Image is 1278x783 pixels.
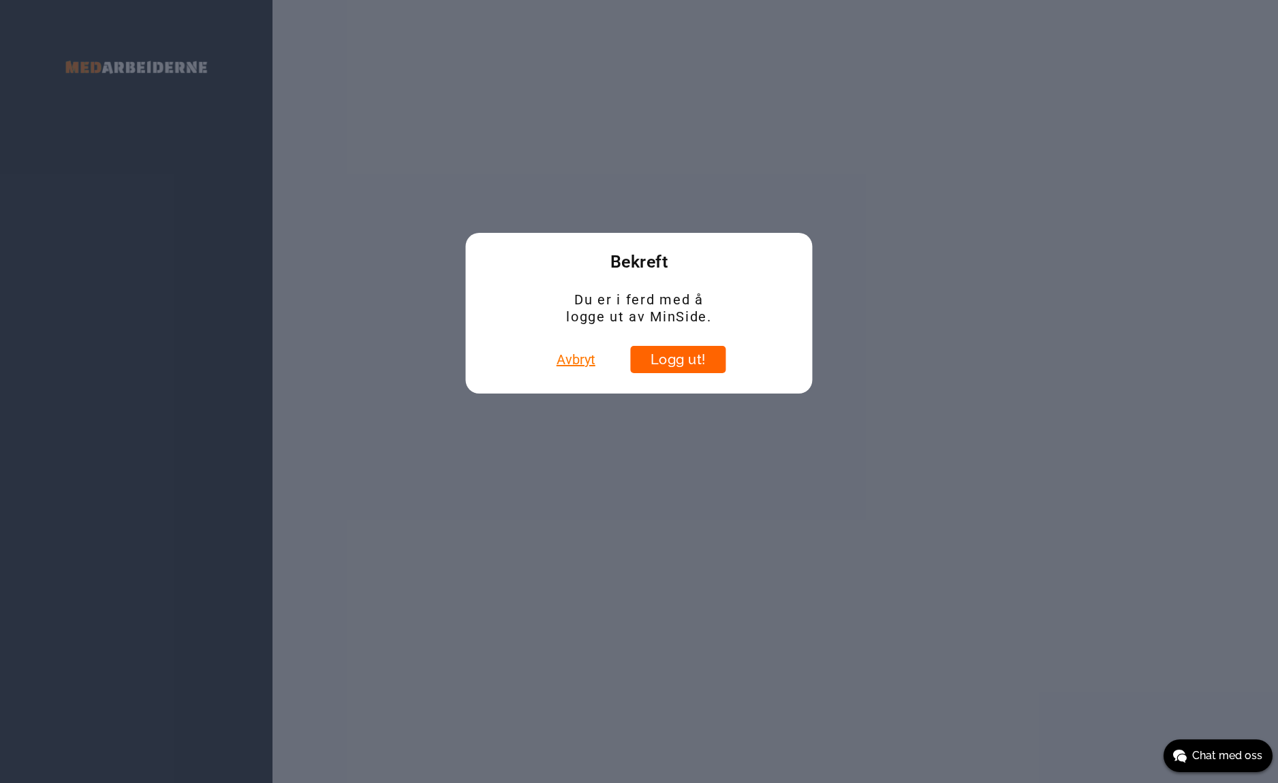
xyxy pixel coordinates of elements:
button: Logg ut! [630,346,726,373]
span: Bekreft [610,253,668,271]
span: Chat med oss [1192,748,1262,764]
button: Chat med oss [1164,739,1273,772]
button: Avbryt [552,346,599,373]
span: Du er i ferd med å logge ut av MinSide. [555,291,722,325]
